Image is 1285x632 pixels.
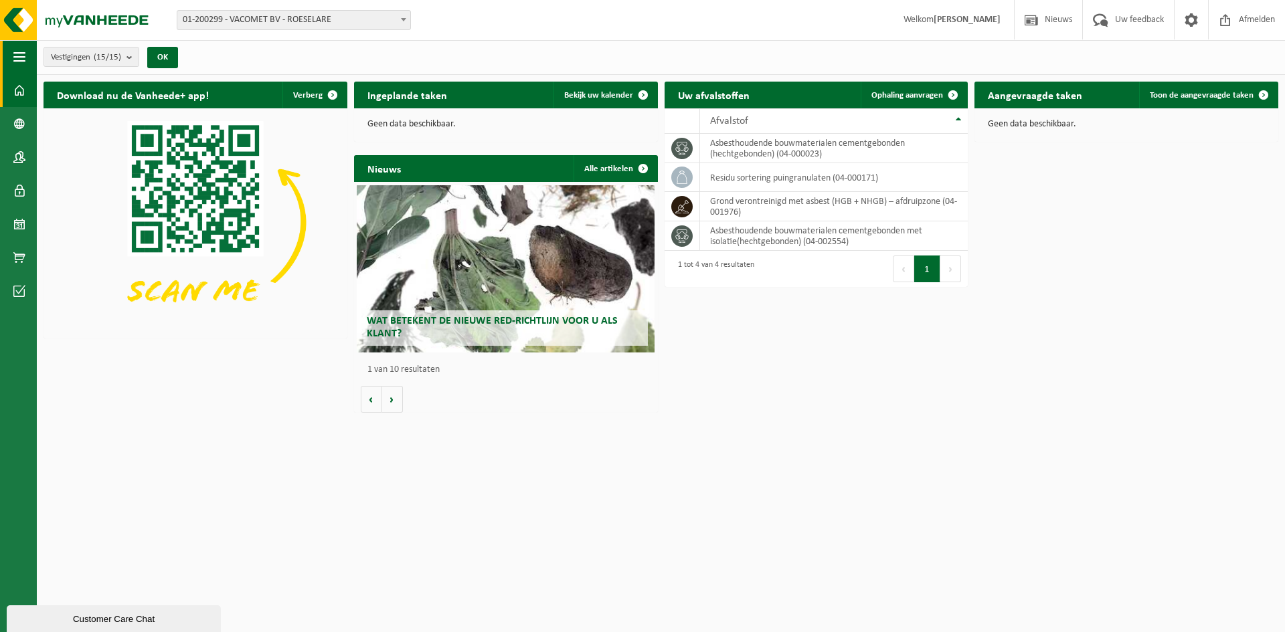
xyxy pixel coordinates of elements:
a: Bekijk uw kalender [553,82,657,108]
div: 1 tot 4 van 4 resultaten [671,254,754,284]
span: Ophaling aanvragen [871,91,943,100]
button: Previous [893,255,914,282]
button: Vestigingen(15/15) [44,47,139,67]
iframe: chat widget [7,603,224,632]
h2: Download nu de Vanheede+ app! [44,82,222,108]
td: grond verontreinigd met asbest (HGB + NHGB) – afdruipzone (04-001976) [700,192,968,221]
td: residu sortering puingranulaten (04-000171) [700,163,968,192]
span: 01-200299 - VACOMET BV - ROESELARE [177,10,411,30]
p: Geen data beschikbaar. [988,120,1265,129]
h2: Aangevraagde taken [974,82,1096,108]
strong: [PERSON_NAME] [934,15,1001,25]
img: Download de VHEPlus App [44,108,347,336]
h2: Nieuws [354,155,414,181]
button: Next [940,255,961,282]
span: Bekijk uw kalender [564,91,633,100]
span: Verberg [293,91,323,100]
h2: Ingeplande taken [354,82,460,108]
p: Geen data beschikbaar. [367,120,645,129]
p: 1 van 10 resultaten [367,365,651,375]
a: Ophaling aanvragen [861,82,966,108]
button: Vorige [361,386,382,413]
span: Afvalstof [710,116,748,126]
span: Toon de aangevraagde taken [1150,91,1254,100]
a: Wat betekent de nieuwe RED-richtlijn voor u als klant? [357,185,655,352]
span: Vestigingen [51,47,121,68]
span: Wat betekent de nieuwe RED-richtlijn voor u als klant? [367,316,618,339]
a: Alle artikelen [574,155,657,182]
td: asbesthoudende bouwmaterialen cementgebonden (hechtgebonden) (04-000023) [700,134,968,163]
count: (15/15) [94,53,121,62]
button: 1 [914,255,940,282]
button: Verberg [282,82,346,108]
span: 01-200299 - VACOMET BV - ROESELARE [177,11,410,29]
button: Volgende [382,386,403,413]
h2: Uw afvalstoffen [665,82,763,108]
td: asbesthoudende bouwmaterialen cementgebonden met isolatie(hechtgebonden) (04-002554) [700,221,968,251]
button: OK [147,47,178,68]
a: Toon de aangevraagde taken [1139,82,1277,108]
